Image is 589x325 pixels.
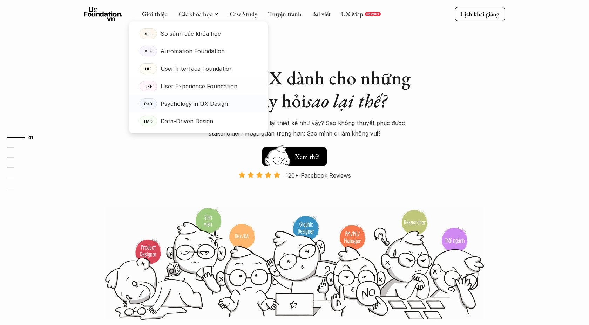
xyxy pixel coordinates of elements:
[294,152,320,161] h5: Xem thử
[142,10,168,18] a: Giới thiệu
[145,31,152,36] p: ALL
[129,77,268,95] a: UXFUser Experience Foundation
[306,88,387,113] em: sao lại thế?
[268,10,302,18] a: Truyện tranh
[286,170,351,181] p: 120+ Facebook Reviews
[161,98,228,109] p: Psychology in UX Design
[172,67,417,112] h1: Khóa học UX dành cho những người hay hỏi
[144,119,153,124] p: DAD
[161,63,233,74] p: User Interface Foundation
[28,134,33,139] strong: 01
[129,42,268,60] a: ATFAutomation Foundation
[144,84,153,89] p: UXF
[7,133,40,141] a: 01
[129,112,268,130] a: DADData-Driven Design
[161,28,221,39] p: So sánh các khóa học
[178,10,212,18] a: Các khóa học
[262,144,327,166] a: Xem thử
[172,118,417,139] p: Sao lại làm tính năng này? Sao lại thiết kế như vậy? Sao không thuyết phục được stakeholder? Hoặc...
[312,10,331,18] a: Bài viết
[129,25,268,42] a: ALLSo sánh các khóa học
[232,171,357,207] a: 120+ Facebook Reviews
[144,101,153,106] p: PXD
[341,10,363,18] a: UX Map
[230,10,257,18] a: Case Study
[145,49,152,54] p: ATF
[365,12,381,16] a: REPORT
[145,66,152,71] p: UIF
[129,60,268,77] a: UIFUser Interface Foundation
[129,95,268,112] a: PXDPsychology in UX Design
[161,46,225,56] p: Automation Foundation
[161,81,237,91] p: User Experience Foundation
[461,10,499,18] p: Lịch khai giảng
[455,7,505,21] a: Lịch khai giảng
[161,116,213,126] p: Data-Driven Design
[366,12,379,16] p: REPORT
